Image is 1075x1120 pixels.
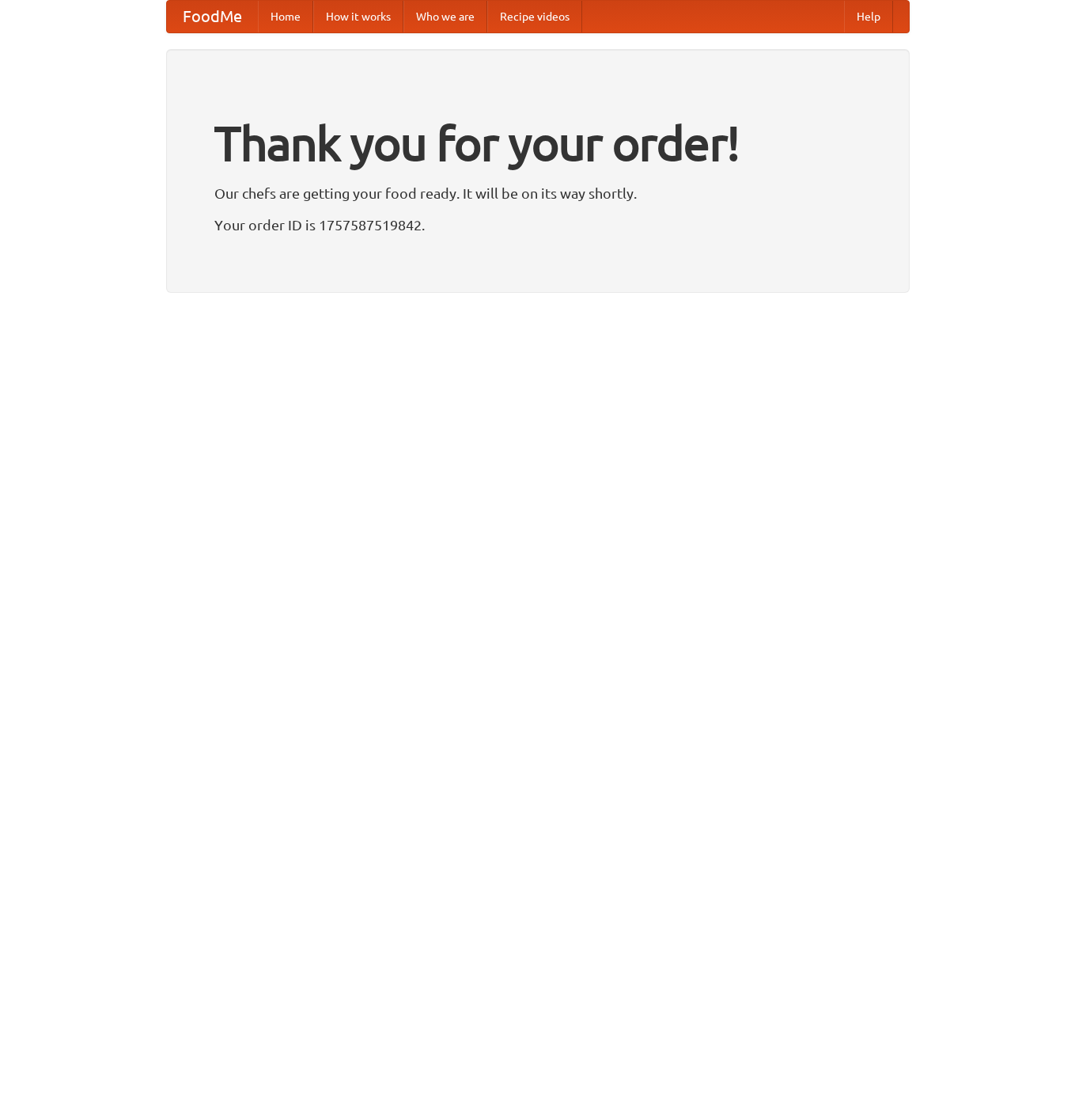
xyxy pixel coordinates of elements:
a: Help [844,1,893,32]
p: Your order ID is 1757587519842. [214,213,861,237]
a: Recipe videos [487,1,582,32]
a: Home [258,1,313,32]
a: Who we are [403,1,487,32]
a: FoodMe [167,1,258,32]
a: How it works [313,1,403,32]
p: Our chefs are getting your food ready. It will be on its way shortly. [214,181,861,205]
h1: Thank you for your order! [214,105,861,181]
